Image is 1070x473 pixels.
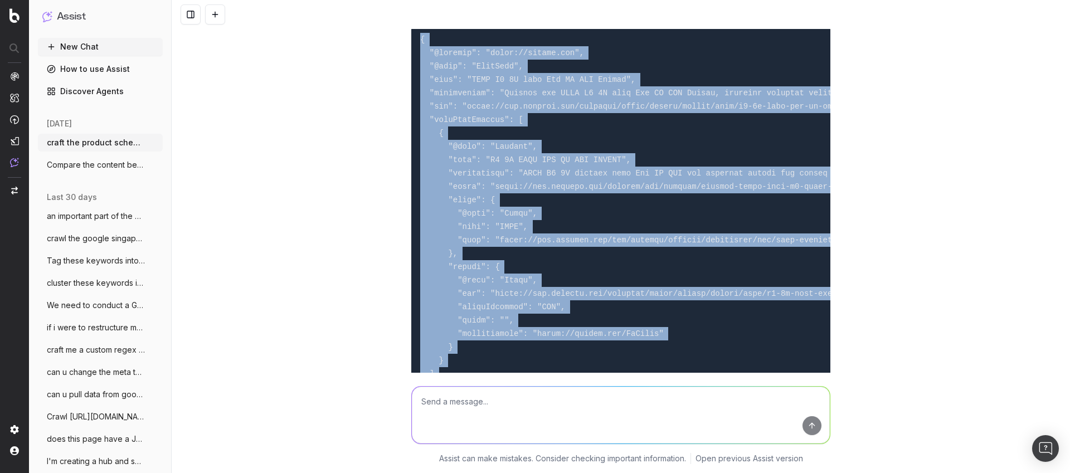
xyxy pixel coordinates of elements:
[47,255,145,266] span: Tag these keywords into these tags accor
[47,159,145,170] span: Compare the content between the 2nd best
[38,134,163,152] button: craft the product schema markup for this
[38,452,163,470] button: I'm creating a hub and spoke content fra
[38,230,163,247] button: crawl the google singapore organic searc
[11,187,18,194] img: Switch project
[57,9,86,25] h1: Assist
[47,137,145,148] span: craft the product schema markup for this
[10,115,19,124] img: Activation
[47,433,145,445] span: does this page have a JS redirect? https
[420,35,982,392] code: { "@loremip": "dolor://sitame.con", "@adip": "ElitSedd", "eius": "TEMP I0 8U labo Etd MA ALI Enim...
[10,93,19,103] img: Intelligence
[38,38,163,56] button: New Chat
[10,425,19,434] img: Setting
[10,446,19,455] img: My account
[10,136,19,145] img: Studio
[47,211,145,222] span: an important part of the campaign is the
[38,207,163,225] button: an important part of the campaign is the
[38,363,163,381] button: can u change the meta tags for my homepa
[47,277,145,289] span: cluster these keywords into different ta
[47,367,145,378] span: can u change the meta tags for my homepa
[38,408,163,426] button: Crawl [URL][DOMAIN_NAME]
[38,82,163,100] a: Discover Agents
[47,300,145,311] span: We need to conduct a Generic keyword aud
[38,156,163,174] button: Compare the content between the 2nd best
[9,8,20,23] img: Botify logo
[42,11,52,22] img: Assist
[38,252,163,270] button: Tag these keywords into these tags accor
[10,72,19,81] img: Analytics
[38,274,163,292] button: cluster these keywords into different ta
[38,296,163,314] button: We need to conduct a Generic keyword aud
[47,233,145,244] span: crawl the google singapore organic searc
[47,411,145,422] span: Crawl [URL][DOMAIN_NAME]
[439,453,686,464] p: Assist can make mistakes. Consider checking important information.
[38,430,163,448] button: does this page have a JS redirect? https
[47,192,97,203] span: last 30 days
[10,158,19,167] img: Assist
[47,322,145,333] span: if i were to restructure my prepaid land
[38,319,163,337] button: if i were to restructure my prepaid land
[47,118,72,129] span: [DATE]
[38,386,163,403] button: can u pull data from google search conso
[695,453,803,464] a: Open previous Assist version
[38,341,163,359] button: craft me a custom regex formula on GSC f
[47,456,145,467] span: I'm creating a hub and spoke content fra
[38,60,163,78] a: How to use Assist
[47,344,145,355] span: craft me a custom regex formula on GSC f
[1032,435,1059,462] div: Open Intercom Messenger
[42,9,158,25] button: Assist
[47,389,145,400] span: can u pull data from google search conso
